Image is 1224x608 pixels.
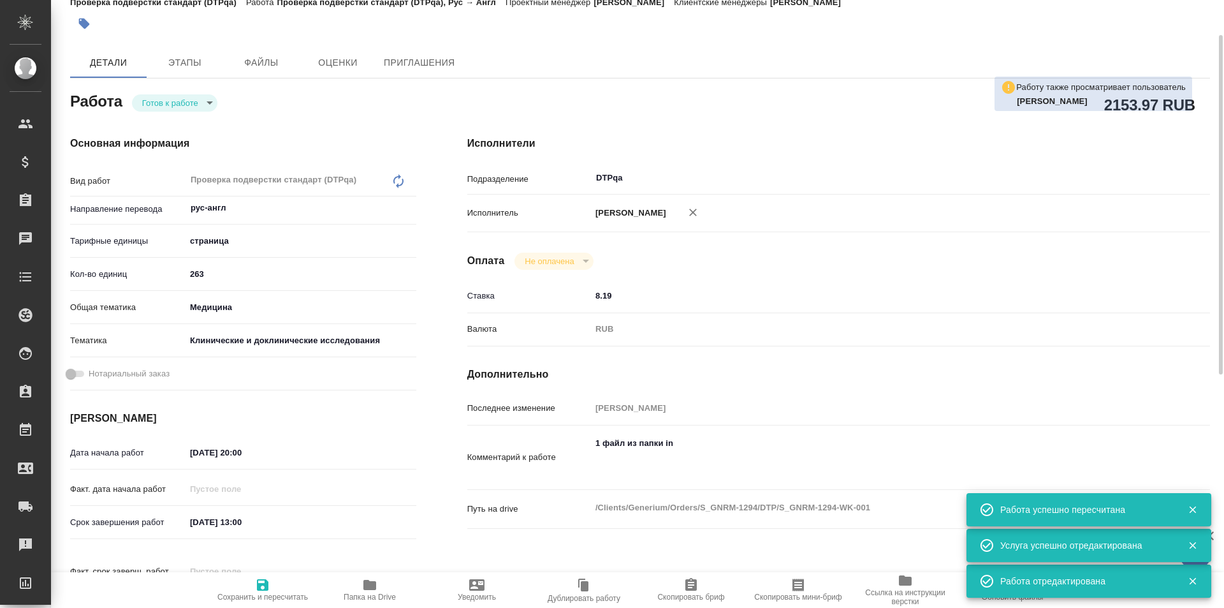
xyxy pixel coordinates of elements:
input: ✎ Введи что-нибудь [591,286,1148,305]
input: Пустое поле [186,562,297,581]
h4: Исполнители [467,136,1210,151]
p: Направление перевода [70,203,186,216]
p: Факт. дата начала работ [70,483,186,496]
p: Тарифные единицы [70,235,186,248]
div: Работа успешно пересчитана [1000,503,1169,516]
div: RUB [591,318,1148,340]
button: Готов к работе [138,98,202,108]
p: Тематика [70,334,186,347]
button: Закрыть [1179,575,1206,587]
button: Добавить тэг [70,10,98,38]
b: [PERSON_NAME] [1017,96,1088,106]
input: ✎ Введи что-нибудь [186,443,297,462]
p: [PERSON_NAME] [591,207,666,219]
input: Пустое поле [591,399,1148,417]
span: Скопировать мини-бриф [754,593,841,602]
span: Сохранить и пересчитать [217,593,308,602]
input: Пустое поле [186,480,297,498]
div: Клинические и доклинические исследования [186,330,416,352]
div: страница [186,230,416,252]
button: Не оплачена [521,256,578,267]
div: Готов к работе [132,94,217,112]
h4: Оплата [467,253,505,269]
input: ✎ Введи что-нибудь [186,265,416,283]
p: Последнее изменение [467,402,591,415]
span: Файлы [231,55,292,71]
button: Open [1141,177,1144,179]
button: Удалить исполнителя [679,198,707,226]
div: Работа отредактирована [1000,575,1169,588]
span: Уведомить [458,593,496,602]
p: Вид работ [70,175,186,188]
h4: [PERSON_NAME] [70,411,416,426]
textarea: /Clients/Generium/Orders/S_GNRM-1294/DTP/S_GNRM-1294-WK-001 [591,497,1148,519]
button: Ссылка на инструкции верстки [852,572,959,608]
button: Обновить файлы [959,572,1066,608]
span: Нотариальный заказ [89,367,170,380]
textarea: 1 файл из папки in [591,433,1148,480]
button: Open [409,207,412,209]
p: Комментарий к работе [467,451,591,464]
span: Скопировать бриф [657,593,724,602]
button: Папка на Drive [316,572,423,608]
button: Закрыть [1179,540,1206,551]
span: Оценки [307,55,368,71]
span: Ссылка на инструкции верстки [859,588,951,606]
button: Дублировать работу [530,572,637,608]
div: Медицина [186,297,416,318]
span: Детали [78,55,139,71]
button: Сохранить и пересчитать [209,572,316,608]
p: Путь на drive [467,503,591,515]
h2: Работа [70,89,122,112]
p: Общая тематика [70,301,186,314]
p: Ставка [467,290,591,302]
p: Кол-во единиц [70,268,186,281]
span: Папка на Drive [344,593,396,602]
button: Закрыть [1179,504,1206,515]
p: Факт. срок заверш. работ [70,565,186,578]
div: Услуга успешно отредактирована [1000,539,1169,552]
h4: Основная информация [70,136,416,151]
p: Дата начала работ [70,447,186,459]
h4: Дополнительно [467,367,1210,382]
p: Подразделение [467,173,591,186]
p: Срок завершения работ [70,516,186,529]
p: Валюта [467,323,591,336]
span: Приглашения [384,55,455,71]
button: Скопировать бриф [637,572,745,608]
p: Полушина Алена [1017,95,1186,108]
span: Этапы [154,55,215,71]
button: Уведомить [423,572,530,608]
span: Дублировать работу [548,594,620,603]
button: Скопировать мини-бриф [745,572,852,608]
p: Работу также просматривает пользователь [1016,81,1186,94]
input: ✎ Введи что-нибудь [186,513,297,531]
div: Готов к работе [514,253,593,270]
p: Исполнитель [467,207,591,219]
